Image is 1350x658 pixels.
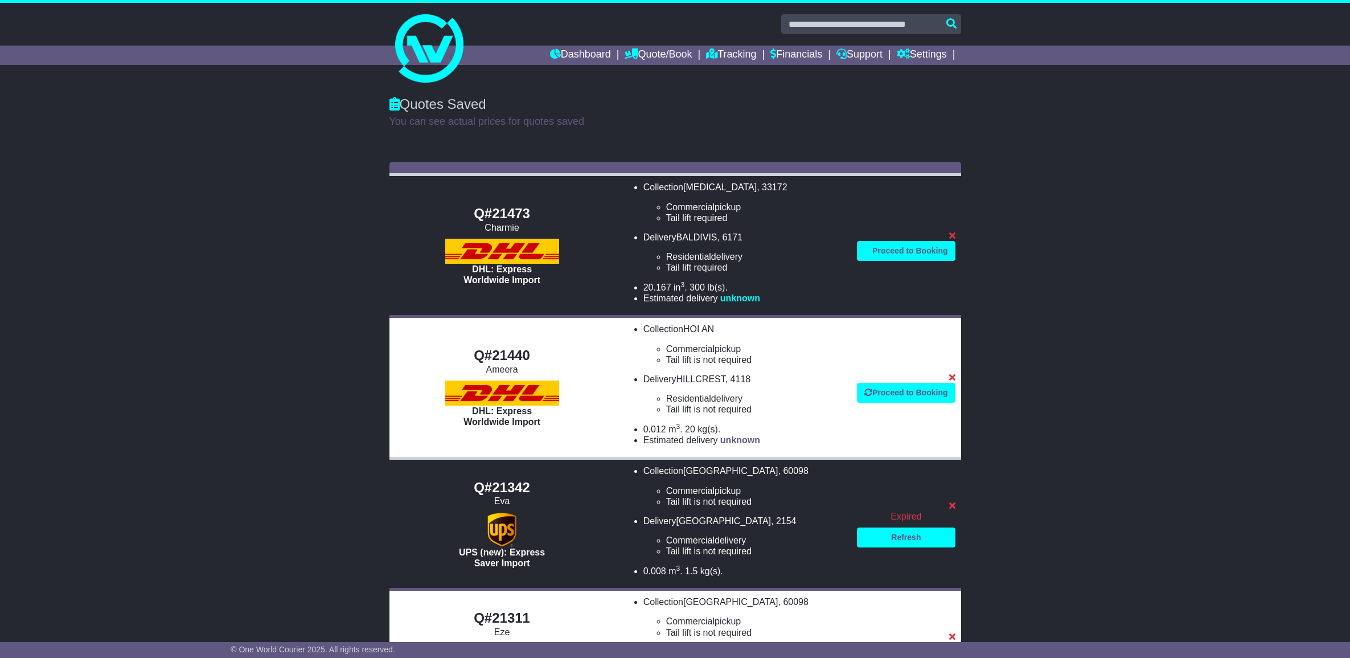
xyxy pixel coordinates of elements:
[550,46,611,65] a: Dashboard
[487,513,516,547] img: UPS (new): Express Saver Import
[668,566,682,576] span: m .
[717,232,742,242] span: , 6171
[668,424,682,434] span: m .
[690,283,705,292] span: 300
[725,374,750,384] span: , 4118
[395,206,609,222] div: Q#21473
[459,547,545,568] span: UPS (new): Express Saver Import
[676,374,725,384] span: HILLCREST
[836,46,883,65] a: Support
[643,465,846,507] li: Collection
[395,480,609,496] div: Q#21342
[857,241,955,261] a: Proceed to Booking
[666,404,846,415] li: Tail lift is not required
[389,116,961,128] p: You can see actual prices for quotes saved
[643,566,666,576] span: 0.008
[643,232,846,273] li: Delivery
[720,293,760,303] span: unknown
[697,424,720,434] span: kg(s).
[685,566,697,576] span: 1.5
[666,485,846,496] li: pickup
[643,424,666,434] span: 0.012
[445,381,559,406] img: DHL: Express Worldwide Import
[857,383,955,403] a: Proceed to Booking
[666,616,846,627] li: pickup
[676,516,771,526] span: [GEOGRAPHIC_DATA]
[770,46,822,65] a: Financials
[666,394,711,403] span: Residential
[389,96,961,113] div: Quotes Saved
[643,283,671,292] span: 20.167
[683,324,714,334] span: HOI AN
[666,496,846,507] li: Tail lift is not required
[666,212,846,223] li: Tail lift required
[778,597,808,607] span: , 60098
[463,406,540,427] span: DHL: Express Worldwide Import
[666,616,715,626] span: Commercial
[395,627,609,637] div: Eze
[625,46,692,65] a: Quote/Book
[395,610,609,627] div: Q#21311
[445,239,559,264] img: DHL: Express Worldwide Import
[676,565,680,573] sup: 3
[395,364,609,375] div: Ameera
[683,597,778,607] span: [GEOGRAPHIC_DATA]
[771,516,796,526] span: , 2154
[676,232,717,242] span: BALDIVIS
[681,281,685,289] sup: 3
[666,202,715,212] span: Commercial
[463,264,540,285] span: DHL: Express Worldwide Import
[666,627,846,638] li: Tail lift is not required
[897,46,947,65] a: Settings
[666,535,846,546] li: delivery
[683,466,778,476] span: [GEOGRAPHIC_DATA]
[720,435,760,445] span: unknown
[707,283,728,292] span: lb(s).
[706,46,756,65] a: Tracking
[857,511,955,522] div: Expired
[666,546,846,557] li: Tail lift is not required
[643,182,846,223] li: Collection
[676,423,680,431] sup: 3
[643,596,846,638] li: Collection
[231,645,395,654] span: © One World Courier 2025. All rights reserved.
[395,222,609,233] div: Charmie
[666,536,715,545] span: Commercial
[757,182,787,192] span: , 33172
[395,348,609,364] div: Q#21440
[666,486,715,496] span: Commercial
[857,528,955,547] a: Refresh
[643,435,846,446] li: Estimated delivery
[666,202,846,212] li: pickup
[666,262,846,273] li: Tail lift required
[666,393,846,404] li: delivery
[643,516,846,557] li: Delivery
[666,344,846,354] li: pickup
[666,252,711,261] span: Residential
[666,354,846,365] li: Tail lift is not required
[643,374,846,415] li: Delivery
[674,283,687,292] span: in .
[700,566,723,576] span: kg(s).
[666,251,846,262] li: delivery
[666,344,715,354] span: Commercial
[643,324,846,365] li: Collection
[395,496,609,506] div: Eva
[685,424,695,434] span: 20
[683,182,757,192] span: [MEDICAL_DATA]
[643,293,846,304] li: Estimated delivery
[778,466,808,476] span: , 60098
